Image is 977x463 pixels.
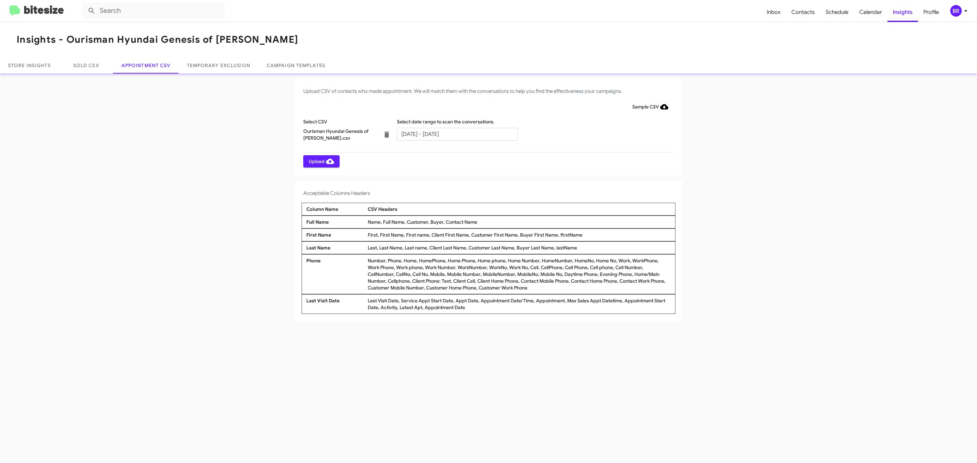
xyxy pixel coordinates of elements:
[366,219,672,225] div: Name, Full Name, Customer, Buyer, Contact Name
[944,5,970,17] button: BR
[179,57,258,74] a: Temporary Exclusion
[303,87,674,95] h4: Upload CSV of contacts who made appointment. We will match them with the conversations to help yo...
[305,244,366,251] div: Last Name
[303,118,327,125] label: Select CSV
[397,128,518,141] input: Start Date - End Date
[303,189,674,197] h4: Acceptable Columns Headers
[632,101,668,113] span: Sample CSV
[305,231,366,238] div: First Name
[918,2,944,22] a: Profile
[887,2,918,22] a: Insights
[854,2,887,22] a: Calendar
[366,257,672,291] div: Number, Phone, Home, HomePhone, Home Phone, Home phone, Home Number, HomeNumber, HomeNo, Home No,...
[303,128,375,141] p: Ourisman Hyundai Genesis of [PERSON_NAME].csv
[305,219,366,225] div: Full Name
[397,118,495,125] label: Select date range to scan the conversations.
[82,3,225,19] input: Search
[627,101,674,113] button: Sample CSV
[366,244,672,251] div: Last, Last Name, Last name, Client Last Name, Customer Last Name, Buyer Last Name, lastName
[786,2,820,22] a: Contacts
[59,57,113,74] a: Sold CSV
[761,2,786,22] a: Inbox
[366,297,672,311] div: Last Visit Date, Service Appt Start Date, Appt Date, Appointment Date/Time, Appointment, Max Sale...
[17,34,298,45] h1: Insights - Ourisman Hyundai Genesis of [PERSON_NAME]
[820,2,854,22] a: Schedule
[950,5,962,17] div: BR
[305,206,366,213] div: Column Name
[258,57,333,74] a: Campaign Templates
[305,297,366,311] div: Last Visit Date
[305,257,366,291] div: Phone
[303,155,340,167] button: Upload
[366,206,672,213] div: CSV Headers
[113,57,179,74] a: Appointment CSV
[309,155,334,167] span: Upload
[366,231,672,238] div: First, First Name, First name, Client First Name, Customer First Name, Buyer First Name, firstName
